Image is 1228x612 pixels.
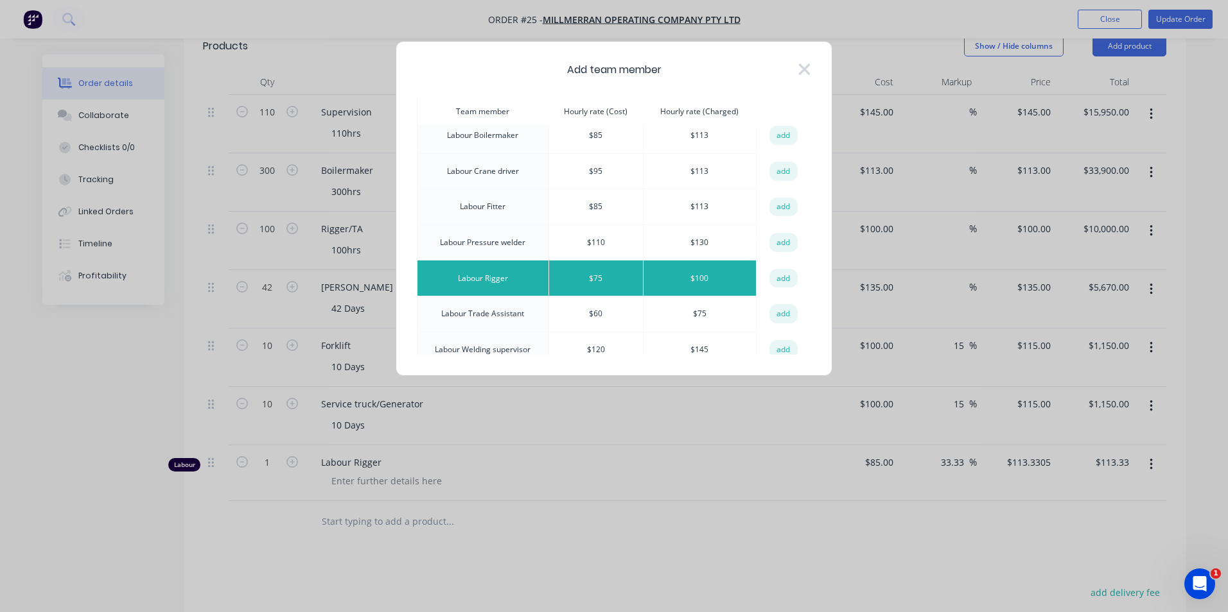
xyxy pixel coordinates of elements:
td: $ 113 [643,189,756,225]
button: add [769,162,798,181]
th: Team member [417,98,549,126]
button: add [769,126,798,145]
td: $ 113 [643,153,756,189]
th: Hourly rate (Cost) [548,98,643,126]
td: Labour Trade Assistant [417,296,549,332]
td: $ 75 [643,296,756,332]
td: Labour Welding supervisor [417,332,549,368]
button: add [769,304,798,323]
td: $ 130 [643,225,756,260]
td: $ 120 [548,332,643,368]
td: $ 85 [548,117,643,153]
button: add [769,269,798,288]
td: Labour Rigger [417,260,549,296]
td: Labour Boilermaker [417,117,549,153]
td: $ 100 [643,260,756,296]
td: $ 95 [548,153,643,189]
button: add [769,340,798,359]
th: action [756,98,811,126]
button: add [769,198,798,217]
iframe: Intercom live chat [1184,568,1215,599]
td: $ 60 [548,296,643,332]
td: $ 85 [548,189,643,225]
span: Add team member [567,62,662,78]
td: Labour Pressure welder [417,225,549,260]
td: $ 110 [548,225,643,260]
td: $ 145 [643,332,756,368]
td: Labour Crane driver [417,153,549,189]
th: Hourly rate (Charged) [643,98,756,126]
td: Labour Fitter [417,189,549,225]
span: 1 [1211,568,1221,579]
button: add [769,233,798,252]
td: $ 113 [643,117,756,153]
td: $ 75 [548,260,643,296]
